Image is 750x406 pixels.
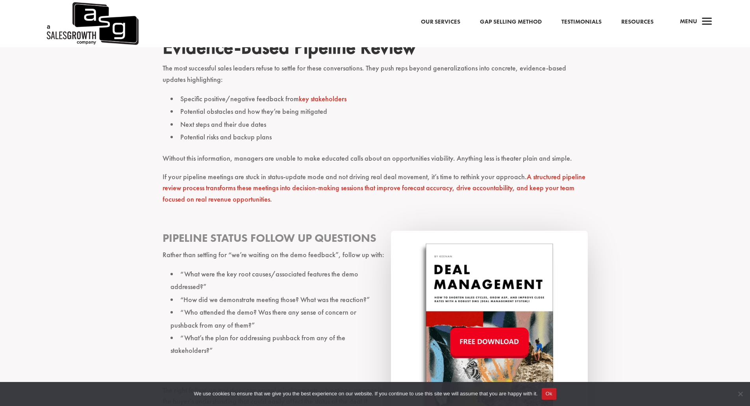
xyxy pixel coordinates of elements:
[170,105,588,118] li: Potential obstacles and how they’re being mitigated
[170,332,588,357] li: “What’s the plan for addressing pushback from any of the stakeholders?”
[170,268,588,293] li: “What were the key root causes/associated features the demo addressed?”
[163,153,588,171] p: Without this information, managers are unable to make educated calls about an opportunities viabi...
[170,118,588,131] li: Next steps and their due dates
[170,93,588,105] li: Specific positive/negative feedback from
[680,17,697,25] span: Menu
[163,249,588,268] p: Rather than settling for “we’re waiting on the demo feedback”, follow up with:
[699,14,715,30] span: a
[542,388,556,400] button: Ok
[736,390,744,398] span: No
[561,17,602,27] a: Testimonials
[170,293,588,306] li: “How did we demonstrate meeting those? What was the reaction?”
[480,17,542,27] a: Gap Selling Method
[163,63,588,93] p: The most successful sales leaders refuse to settle for these conversations. They push reps beyond...
[194,390,537,398] span: We use cookies to ensure that we give you the best experience on our website. If you continue to ...
[163,231,588,249] h3: Pipeline Status Follow Up Questions
[299,94,346,103] a: key stakeholders
[170,131,588,143] li: Potential risks and backup plans
[163,35,588,63] h2: Evidence-Based Pipeline Review
[163,172,585,204] a: A structured pipeline review process transforms these meetings into decision-making sessions that...
[163,171,588,212] p: If your pipeline meetings are stuck in status-update mode and not driving real deal movement, it’...
[421,17,460,27] a: Our Services
[621,17,654,27] a: Resources
[170,306,588,332] li: “Who attended the demo? Was there any sense of concern or pushback from any of them?”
